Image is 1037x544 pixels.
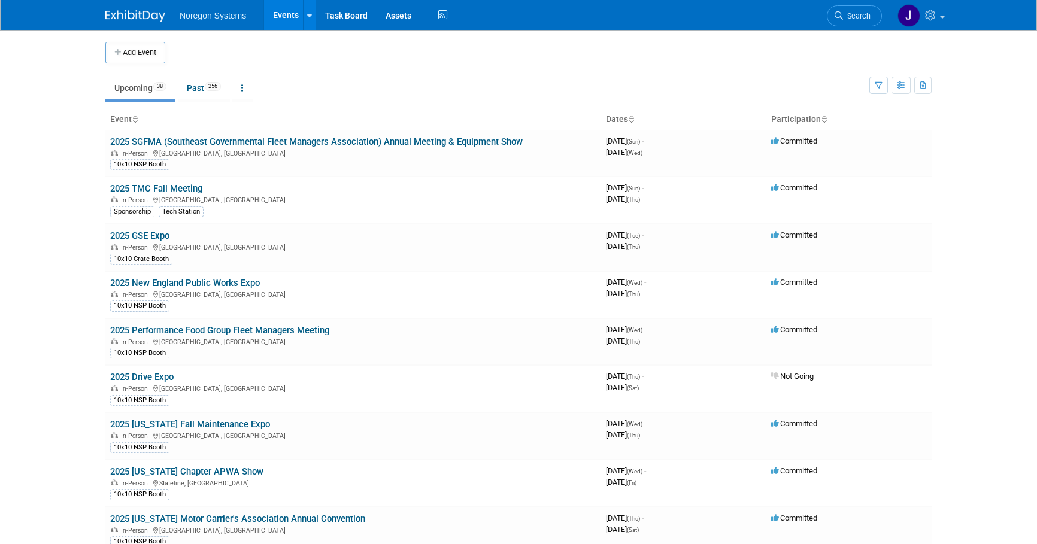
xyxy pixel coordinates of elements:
[606,372,644,381] span: [DATE]
[821,114,827,124] a: Sort by Participation Type
[606,148,642,157] span: [DATE]
[606,242,640,251] span: [DATE]
[110,383,596,393] div: [GEOGRAPHIC_DATA], [GEOGRAPHIC_DATA]
[606,430,640,439] span: [DATE]
[110,336,596,346] div: [GEOGRAPHIC_DATA], [GEOGRAPHIC_DATA]
[105,77,175,99] a: Upcoming38
[110,148,596,157] div: [GEOGRAPHIC_DATA], [GEOGRAPHIC_DATA]
[627,338,640,345] span: (Thu)
[627,279,642,286] span: (Wed)
[606,525,639,534] span: [DATE]
[121,150,151,157] span: In-Person
[627,385,639,391] span: (Sat)
[627,468,642,475] span: (Wed)
[111,196,118,202] img: In-Person Event
[110,348,169,358] div: 10x10 NSP Booth
[606,278,646,287] span: [DATE]
[627,373,640,380] span: (Thu)
[606,183,644,192] span: [DATE]
[110,289,596,299] div: [GEOGRAPHIC_DATA], [GEOGRAPHIC_DATA]
[121,338,151,346] span: In-Person
[606,478,636,487] span: [DATE]
[771,466,817,475] span: Committed
[606,230,644,239] span: [DATE]
[110,442,169,453] div: 10x10 NSP Booth
[627,432,640,439] span: (Thu)
[110,230,169,241] a: 2025 GSE Expo
[627,479,636,486] span: (Fri)
[771,419,817,428] span: Committed
[606,513,644,522] span: [DATE]
[606,419,646,428] span: [DATE]
[827,5,882,26] a: Search
[606,336,640,345] span: [DATE]
[606,466,646,475] span: [DATE]
[111,479,118,485] img: In-Person Event
[153,82,166,91] span: 38
[642,513,644,522] span: -
[606,383,639,392] span: [DATE]
[601,110,766,130] th: Dates
[771,278,817,287] span: Committed
[644,466,646,475] span: -
[110,372,174,382] a: 2025 Drive Expo
[771,372,814,381] span: Not Going
[110,325,329,336] a: 2025 Performance Food Group Fleet Managers Meeting
[771,136,817,145] span: Committed
[111,385,118,391] img: In-Person Event
[627,421,642,427] span: (Wed)
[627,515,640,522] span: (Thu)
[121,244,151,251] span: In-Person
[110,136,523,147] a: 2025 SGFMA (Southeast Governmental Fleet Managers Association) Annual Meeting & Equipment Show
[627,232,640,239] span: (Tue)
[121,196,151,204] span: In-Person
[766,110,932,130] th: Participation
[110,194,596,204] div: [GEOGRAPHIC_DATA], [GEOGRAPHIC_DATA]
[110,525,596,534] div: [GEOGRAPHIC_DATA], [GEOGRAPHIC_DATA]
[110,242,596,251] div: [GEOGRAPHIC_DATA], [GEOGRAPHIC_DATA]
[110,300,169,311] div: 10x10 NSP Booth
[897,4,920,27] img: Johana Gil
[121,527,151,534] span: In-Person
[606,194,640,203] span: [DATE]
[111,150,118,156] img: In-Person Event
[110,430,596,440] div: [GEOGRAPHIC_DATA], [GEOGRAPHIC_DATA]
[180,11,246,20] span: Noregon Systems
[110,278,260,288] a: 2025 New England Public Works Expo
[110,395,169,406] div: 10x10 NSP Booth
[111,338,118,344] img: In-Person Event
[121,385,151,393] span: In-Person
[627,150,642,156] span: (Wed)
[111,527,118,533] img: In-Person Event
[178,77,230,99] a: Past256
[110,254,172,265] div: 10x10 Crate Booth
[627,138,640,145] span: (Sun)
[642,183,644,192] span: -
[105,42,165,63] button: Add Event
[121,479,151,487] span: In-Person
[642,372,644,381] span: -
[627,185,640,192] span: (Sun)
[121,432,151,440] span: In-Person
[627,244,640,250] span: (Thu)
[606,136,644,145] span: [DATE]
[644,325,646,334] span: -
[627,527,639,533] span: (Sat)
[771,183,817,192] span: Committed
[606,325,646,334] span: [DATE]
[644,278,646,287] span: -
[110,419,270,430] a: 2025 [US_STATE] Fall Maintenance Expo
[627,196,640,203] span: (Thu)
[110,206,154,217] div: Sponsorship
[132,114,138,124] a: Sort by Event Name
[843,11,871,20] span: Search
[110,183,202,194] a: 2025 TMC Fall Meeting
[110,159,169,170] div: 10x10 NSP Booth
[110,513,365,524] a: 2025 [US_STATE] Motor Carrier's Association Annual Convention
[627,291,640,297] span: (Thu)
[642,230,644,239] span: -
[771,230,817,239] span: Committed
[105,110,601,130] th: Event
[628,114,634,124] a: Sort by Start Date
[644,419,646,428] span: -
